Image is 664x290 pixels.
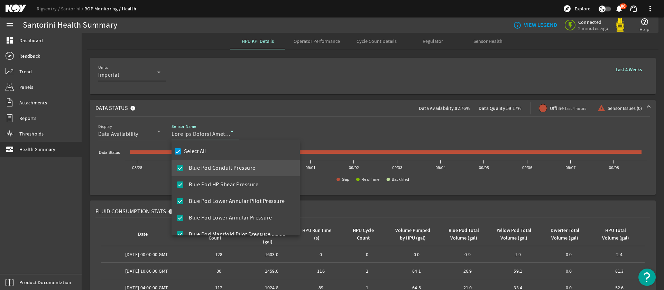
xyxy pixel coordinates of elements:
[183,148,206,155] label: Select All
[638,269,656,286] button: Open Resource Center
[189,180,258,189] span: Blue Pod HP Shear Pressure
[189,164,256,172] span: Blue Pod Conduit Pressure
[189,230,270,238] span: Blue Pod Manifold Pilot Pressure
[189,214,272,222] span: Blue Pod Lower Annular Pressure
[189,197,285,205] span: Blue Pod Lower Annular Pilot Pressure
